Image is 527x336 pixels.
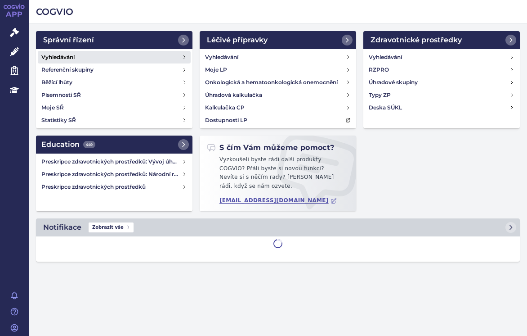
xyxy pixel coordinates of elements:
[200,31,356,49] a: Léčivé přípravky
[41,182,182,191] h4: Preskripce zdravotnických prostředků
[83,141,95,148] span: 449
[201,101,354,114] a: Kalkulačka CP
[369,78,418,87] h4: Úhradové skupiny
[38,101,191,114] a: Moje SŘ
[43,222,81,233] h2: Notifikace
[205,91,262,100] h4: Úhradová kalkulačka
[369,53,402,62] h4: Vyhledávání
[205,65,227,74] h4: Moje LP
[205,103,245,112] h4: Kalkulačka CP
[201,89,354,101] a: Úhradová kalkulačka
[365,101,518,114] a: Deska SÚKL
[36,136,192,154] a: Education449
[201,51,354,64] a: Vyhledávání
[205,116,247,125] h4: Dostupnosti LP
[36,31,192,49] a: Správní řízení
[41,157,182,166] h4: Preskripce zdravotnických prostředků: Vývoj úhrad zdravotních pojišťoven za zdravotnické prostředky
[371,35,462,45] h2: Zdravotnické prostředky
[365,76,518,89] a: Úhradové skupiny
[38,168,191,181] a: Preskripce zdravotnických prostředků: Národní registr hrazených zdravotnických služeb (NRHZS)
[365,89,518,101] a: Typy ZP
[207,155,349,194] p: Vyzkoušeli byste rádi další produkty COGVIO? Přáli byste si novou funkci? Nevíte si s něčím rady?...
[41,116,76,125] h4: Statistiky SŘ
[38,89,191,101] a: Písemnosti SŘ
[41,91,81,100] h4: Písemnosti SŘ
[38,76,191,89] a: Běžící lhůty
[43,35,94,45] h2: Správní řízení
[369,65,389,74] h4: RZPRO
[38,181,191,193] a: Preskripce zdravotnických prostředků
[365,64,518,76] a: RZPRO
[41,103,64,112] h4: Moje SŘ
[369,91,391,100] h4: Typy ZP
[207,35,268,45] h2: Léčivé přípravky
[41,78,72,87] h4: Běžící lhůty
[89,222,134,232] span: Zobrazit vše
[205,78,338,87] h4: Onkologická a hematoonkologická onemocnění
[219,197,337,204] a: [EMAIL_ADDRESS][DOMAIN_NAME]
[201,76,354,89] a: Onkologická a hematoonkologická onemocnění
[38,64,191,76] a: Referenční skupiny
[38,114,191,127] a: Statistiky SŘ
[363,31,520,49] a: Zdravotnické prostředky
[36,218,520,236] a: NotifikaceZobrazit vše
[38,155,191,168] a: Preskripce zdravotnických prostředků: Vývoj úhrad zdravotních pojišťoven za zdravotnické prostředky
[205,53,238,62] h4: Vyhledávání
[369,103,402,112] h4: Deska SÚKL
[201,64,354,76] a: Moje LP
[365,51,518,64] a: Vyhledávání
[41,53,75,62] h4: Vyhledávání
[41,65,94,74] h4: Referenční skupiny
[201,114,354,127] a: Dostupnosti LP
[38,51,191,64] a: Vyhledávání
[207,143,335,153] h2: S čím Vám můžeme pomoct?
[36,5,520,18] h2: COGVIO
[41,170,182,179] h4: Preskripce zdravotnických prostředků: Národní registr hrazených zdravotnických služeb (NRHZS)
[41,139,95,150] h2: Education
